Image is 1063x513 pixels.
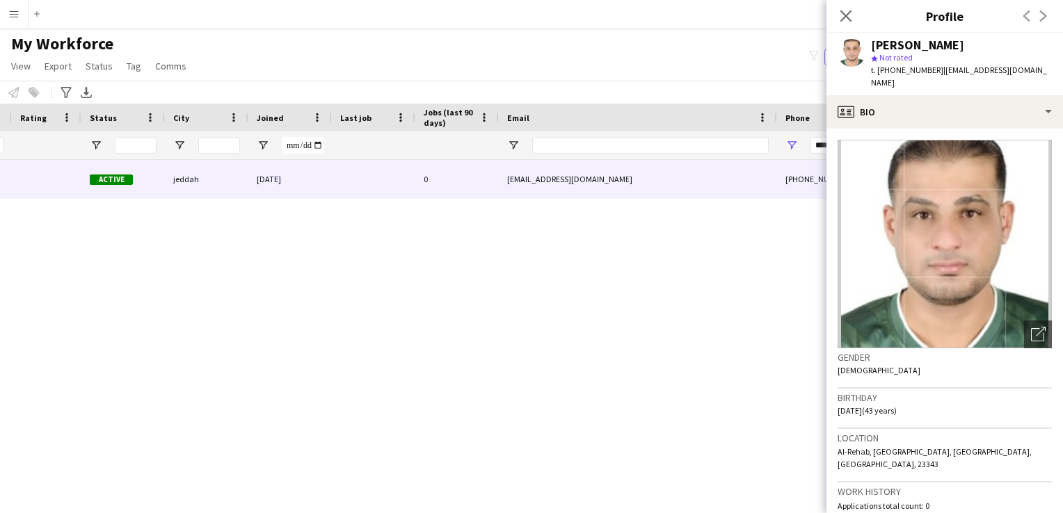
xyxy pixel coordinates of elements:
h3: Work history [838,485,1052,498]
span: [DATE] (43 years) [838,405,897,416]
a: Comms [150,57,192,75]
h3: Gender [838,351,1052,364]
div: jeddah [165,160,248,198]
a: Export [39,57,77,75]
span: Phone [785,113,810,123]
span: Not rated [879,52,913,63]
input: Joined Filter Input [282,137,323,154]
img: Crew avatar or photo [838,140,1052,348]
span: t. [PHONE_NUMBER] [871,65,943,75]
a: Status [80,57,118,75]
div: 0 [415,160,499,198]
span: Last job [340,113,371,123]
div: [EMAIL_ADDRESS][DOMAIN_NAME] [499,160,777,198]
div: [DATE] [248,160,332,198]
span: Status [90,113,117,123]
span: [DEMOGRAPHIC_DATA] [838,365,920,375]
input: Status Filter Input [115,137,157,154]
button: Open Filter Menu [90,139,102,152]
span: Email [507,113,529,123]
span: Al-Rehab, [GEOGRAPHIC_DATA], [GEOGRAPHIC_DATA], [GEOGRAPHIC_DATA], 23343 [838,446,1032,469]
button: Open Filter Menu [257,139,269,152]
span: View [11,60,31,72]
span: Comms [155,60,186,72]
input: Phone Filter Input [810,137,947,154]
a: Tag [121,57,147,75]
div: Open photos pop-in [1024,320,1052,348]
p: Applications total count: 0 [838,500,1052,511]
span: Tag [127,60,141,72]
span: Active [90,174,133,185]
div: [PHONE_NUMBER] [777,160,955,198]
span: | [EMAIL_ADDRESS][DOMAIN_NAME] [871,65,1047,88]
app-action-btn: Advanced filters [58,84,74,101]
span: Jobs (last 90 days) [424,107,474,128]
button: Open Filter Menu [173,139,186,152]
app-action-btn: Export XLSX [78,84,95,101]
input: Email Filter Input [532,137,769,154]
a: View [6,57,36,75]
span: Export [45,60,72,72]
button: Everyone5,680 [824,49,894,65]
button: Open Filter Menu [785,139,798,152]
span: My Workforce [11,33,113,54]
span: City [173,113,189,123]
h3: Location [838,432,1052,444]
div: [PERSON_NAME] [871,39,964,51]
button: Open Filter Menu [507,139,520,152]
span: Status [86,60,113,72]
span: Rating [20,113,47,123]
input: City Filter Input [198,137,240,154]
span: Joined [257,113,284,123]
div: Bio [826,95,1063,129]
h3: Birthday [838,391,1052,404]
h3: Profile [826,7,1063,25]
